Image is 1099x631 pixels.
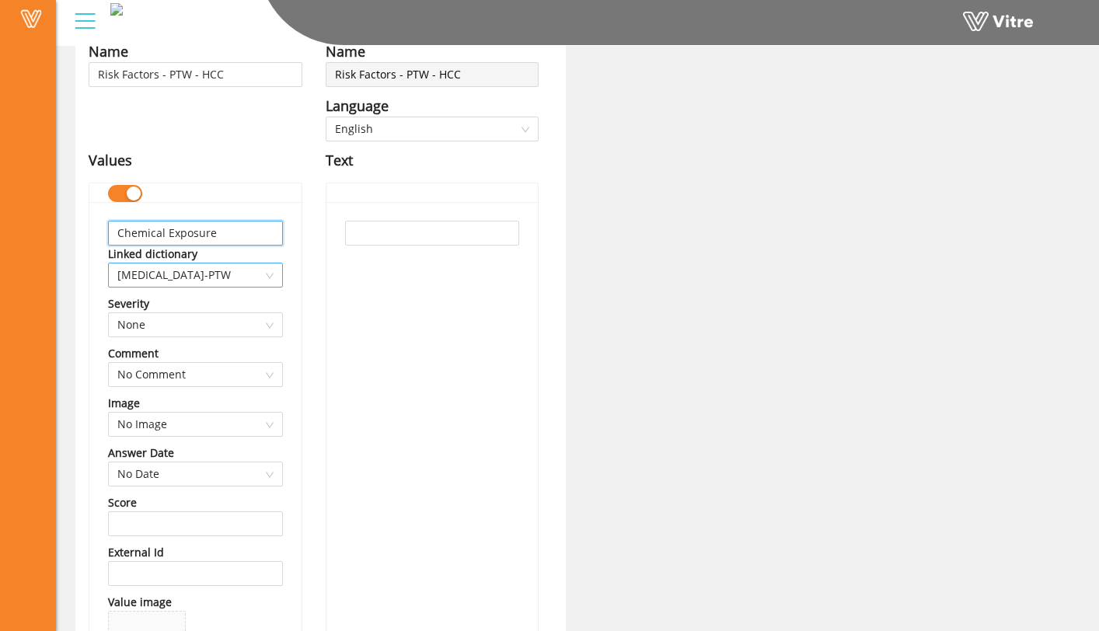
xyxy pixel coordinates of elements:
span: No Image [117,413,274,436]
span: No Comment [117,363,274,386]
div: Name [326,40,365,62]
div: Values [89,149,132,171]
div: Score [108,494,137,511]
div: Linked dictionary [108,246,197,263]
div: Name [89,40,128,62]
span: None [117,313,274,336]
div: External Id [108,544,164,561]
input: Name [326,62,539,87]
input: Name [89,62,302,87]
div: Value image [108,594,172,611]
div: Comment [108,345,159,362]
img: 145bab0d-ac9d-4db8-abe7-48df42b8fa0a.png [110,3,123,16]
div: Text [326,149,353,171]
div: Language [326,95,389,117]
span: No Date [117,462,274,486]
div: Image [108,395,140,412]
span: English [335,117,530,141]
span: Chemical Burn-PTW [117,263,274,287]
div: Answer Date [108,444,174,462]
div: Severity [108,295,149,312]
